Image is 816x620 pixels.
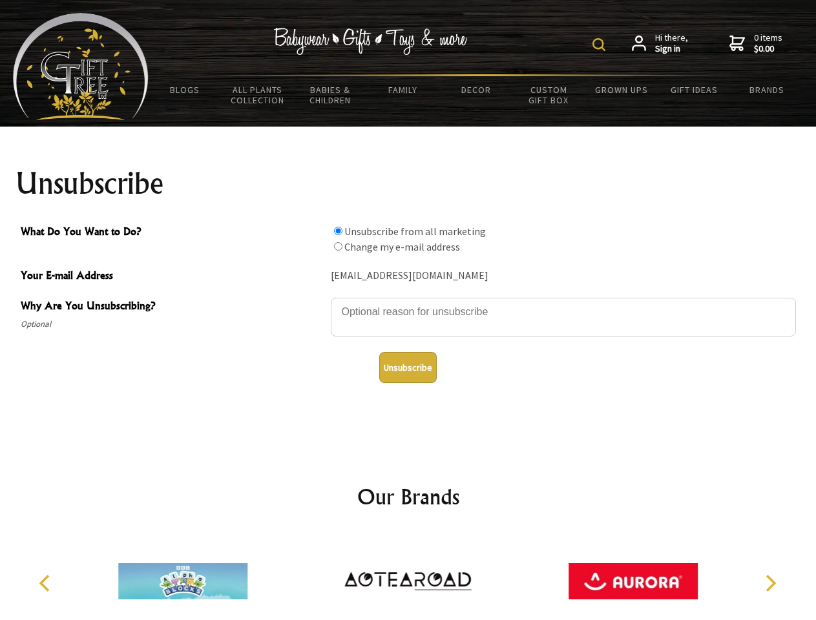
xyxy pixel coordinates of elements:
button: Unsubscribe [379,352,437,383]
a: Grown Ups [585,76,658,103]
span: 0 items [754,32,782,55]
div: [EMAIL_ADDRESS][DOMAIN_NAME] [331,266,796,286]
strong: $0.00 [754,43,782,55]
strong: Sign in [655,43,688,55]
img: product search [592,38,605,51]
a: Decor [439,76,512,103]
span: Optional [21,316,324,332]
a: Custom Gift Box [512,76,585,114]
a: All Plants Collection [222,76,295,114]
span: Hi there, [655,32,688,55]
a: 0 items$0.00 [729,32,782,55]
a: Babies & Children [294,76,367,114]
a: Family [367,76,440,103]
input: What Do You Want to Do? [334,242,342,251]
span: Why Are You Unsubscribing? [21,298,324,316]
button: Next [756,569,784,597]
label: Change my e-mail address [344,240,460,253]
a: Brands [731,76,804,103]
span: What Do You Want to Do? [21,223,324,242]
button: Previous [32,569,61,597]
a: Hi there,Sign in [632,32,688,55]
span: Your E-mail Address [21,267,324,286]
label: Unsubscribe from all marketing [344,225,486,238]
textarea: Why Are You Unsubscribing? [331,298,796,336]
img: Babywear - Gifts - Toys & more [274,28,468,55]
h1: Unsubscribe [16,168,801,199]
h2: Our Brands [26,481,791,512]
input: What Do You Want to Do? [334,227,342,235]
a: BLOGS [149,76,222,103]
img: Babyware - Gifts - Toys and more... [13,13,149,120]
a: Gift Ideas [658,76,731,103]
